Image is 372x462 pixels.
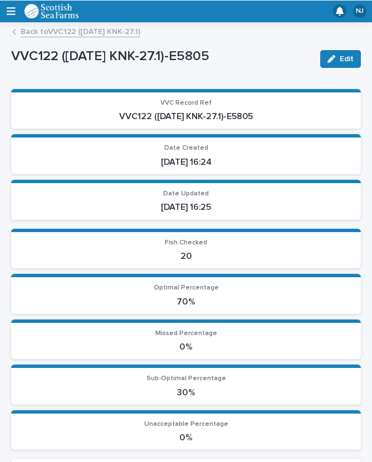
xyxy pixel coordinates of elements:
[18,342,354,352] p: 0 %
[18,297,354,307] p: 70 %
[18,202,354,213] p: [DATE] 16:25
[340,55,354,63] span: Edit
[25,4,79,18] img: uOABhIYSsOPhGJQdTwEw
[21,24,140,37] a: Back toVVC122 ([DATE] KNK-27.1)
[165,239,207,246] span: Fish Checked
[146,375,226,382] span: Sub-Optimal Percentage
[155,330,217,337] span: Missed Percentage
[320,50,361,68] button: Edit
[18,251,354,262] p: 20
[154,284,219,291] span: Optimal Percentage
[164,145,208,151] span: Date Created
[11,48,311,65] p: VVC122 ([DATE] KNK-27.1)-E5805
[163,190,209,197] span: Date Updated
[144,421,228,427] span: Unacceptable Percentage
[18,157,354,168] p: [DATE] 16:24
[353,4,366,18] div: NJ
[18,387,354,398] p: 30 %
[160,100,212,106] span: VVC Record Ref
[18,111,354,122] p: VVC122 ([DATE] KNK-27.1)-E5805
[18,432,354,443] p: 0 %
